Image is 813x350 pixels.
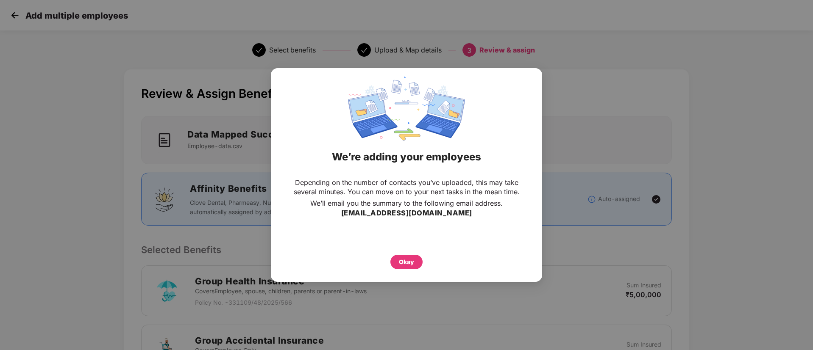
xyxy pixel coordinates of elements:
h3: [EMAIL_ADDRESS][DOMAIN_NAME] [341,208,472,219]
img: svg+xml;base64,PHN2ZyBpZD0iRGF0YV9zeW5jaW5nIiB4bWxucz0iaHR0cDovL3d3dy53My5vcmcvMjAwMC9zdmciIHdpZH... [348,77,465,141]
p: Depending on the number of contacts you’ve uploaded, this may take several minutes. You can move ... [288,178,525,196]
div: We’re adding your employees [281,141,532,174]
p: We’ll email you the summary to the following email address. [310,198,503,208]
div: Okay [399,257,414,267]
